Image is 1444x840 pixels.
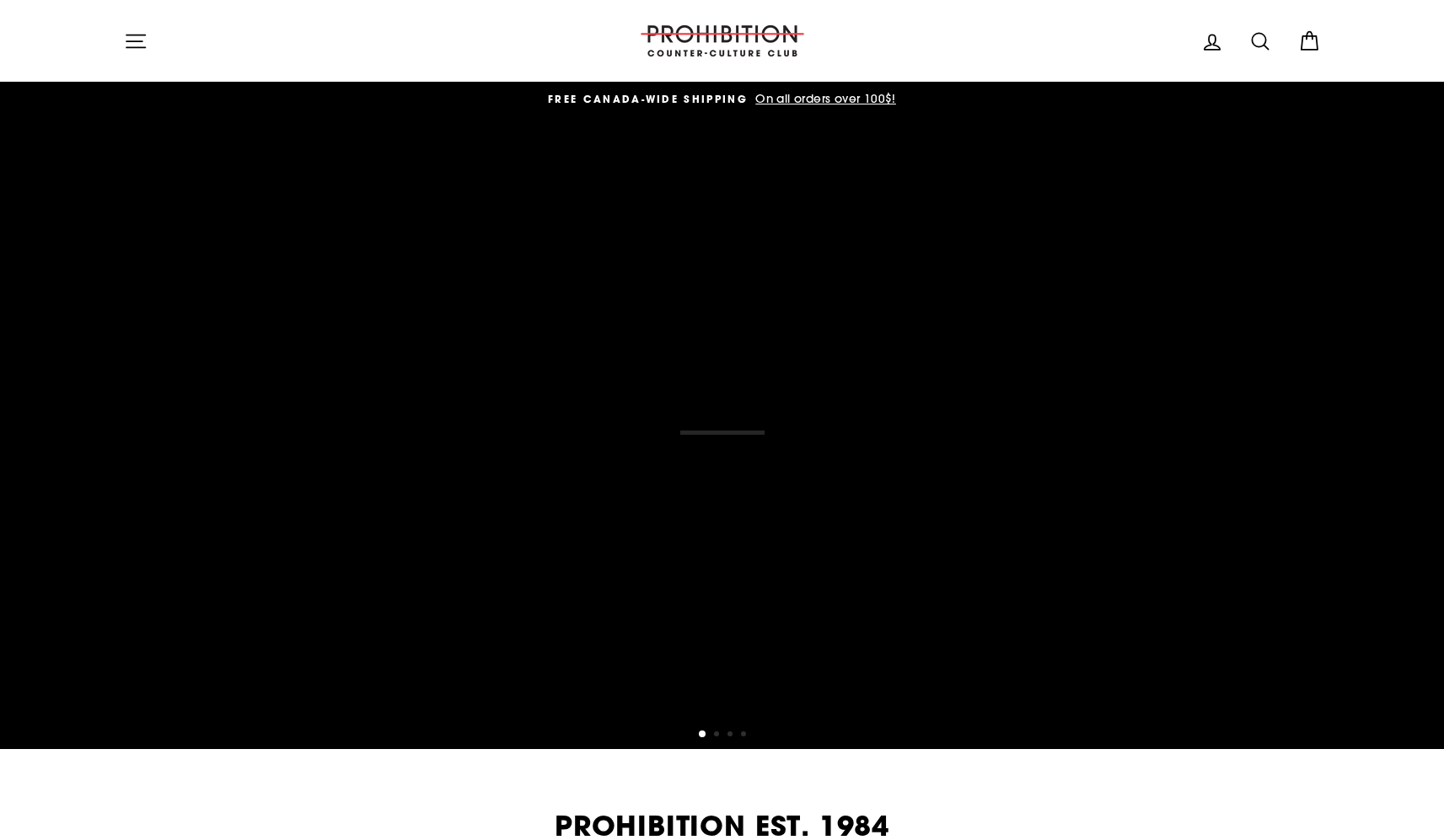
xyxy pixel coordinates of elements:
[741,731,749,740] button: 4
[727,731,736,740] button: 3
[714,731,722,740] button: 2
[699,730,707,739] button: 1
[751,91,896,106] span: On all orders over 100$!
[128,90,1317,109] a: FREE CANADA-WIDE SHIPPING On all orders over 100$!
[124,812,1321,840] h2: PROHIBITION EST. 1984
[548,92,748,106] span: FREE CANADA-WIDE SHIPPING
[638,25,807,56] img: PROHIBITION COUNTER-CULTURE CLUB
